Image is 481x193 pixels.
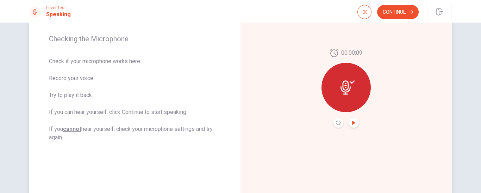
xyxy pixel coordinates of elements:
[49,35,221,43] span: Checking the Microphone
[349,118,359,128] button: Play Audio
[341,49,362,57] span: 00:00:09
[63,126,81,132] u: cannot
[46,5,71,10] span: Level Test
[377,5,419,19] button: Continue
[333,118,343,128] button: Record Again
[49,57,221,142] span: Check if your microphone works here. Record your voice. Try to play it back. If you can hear your...
[46,10,71,19] h1: Speaking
